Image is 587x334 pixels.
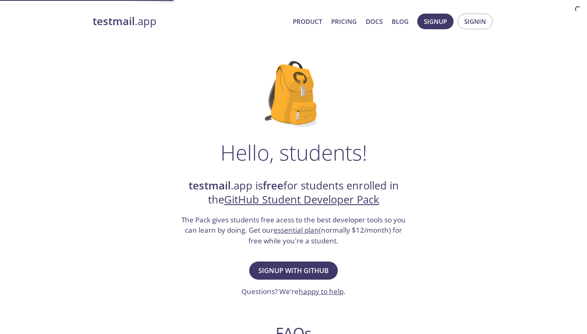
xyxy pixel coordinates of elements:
span: Signin [464,16,486,27]
a: essential plan [274,225,319,235]
button: Signin [458,14,493,29]
h3: Questions? We're . [241,286,346,297]
h1: Hello, students! [220,140,367,165]
a: Docs [366,16,383,27]
a: happy to help [299,287,344,296]
strong: free [263,178,283,193]
a: Product [293,16,322,27]
span: Signup [424,16,447,27]
h3: The Pack gives students free acess to the best developer tools so you can learn by doing. Get our... [180,215,407,246]
img: github-student-backpack.png [265,61,322,127]
h2: .app is for students enrolled in the [180,179,407,207]
button: Signup [417,14,454,29]
a: Pricing [331,16,357,27]
strong: testmail [189,178,231,193]
a: Blog [392,16,409,27]
span: Signup with GitHub [258,265,329,276]
a: testmail.app [93,14,286,28]
a: GitHub Student Developer Pack [224,192,379,207]
strong: testmail [93,14,135,28]
button: Signup with GitHub [249,262,338,280]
